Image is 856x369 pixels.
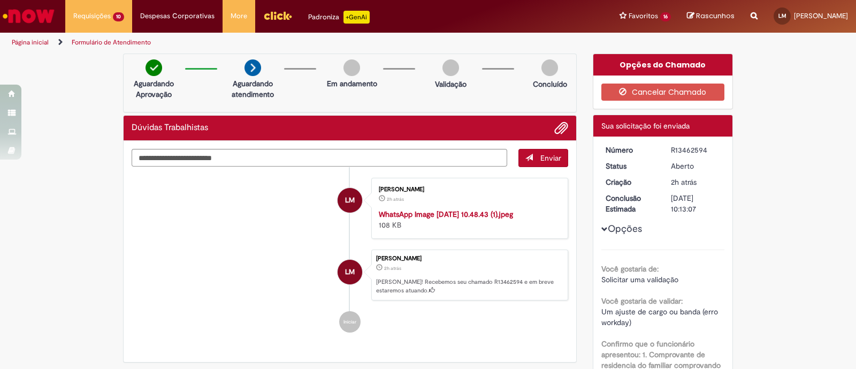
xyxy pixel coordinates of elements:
dt: Conclusão Estimada [598,193,663,214]
span: Um ajuste de cargo ou banda (erro workday) [601,307,720,327]
span: Favoritos [629,11,658,21]
img: arrow-next.png [244,59,261,76]
p: Aguardando Aprovação [128,78,180,100]
span: 2h atrás [387,196,404,202]
span: 2h atrás [384,265,401,272]
dt: Criação [598,177,663,187]
img: click_logo_yellow_360x200.png [263,7,292,24]
li: Lorena De Mendonca Melo [132,250,568,301]
span: [PERSON_NAME] [794,11,848,20]
div: Opções do Chamado [593,54,733,76]
time: 29/08/2025 14:13:03 [384,265,401,272]
b: Você gostaria de: [601,264,659,274]
span: More [231,11,247,21]
span: Requisições [73,11,111,21]
p: Em andamento [327,78,377,89]
button: Enviar [518,149,568,167]
div: Lorena De Mendonca Melo [338,260,362,284]
img: img-circle-grey.png [343,59,360,76]
span: 16 [660,12,671,21]
a: WhatsApp Image [DATE] 10.48.43 (1).jpeg [379,209,513,219]
span: 2h atrás [671,177,697,187]
div: 29/08/2025 14:13:03 [671,177,721,187]
ul: Histórico de tíquete [132,167,568,344]
div: Aberto [671,161,721,171]
b: Você gostaria de validar: [601,296,683,306]
button: Cancelar Chamado [601,84,725,101]
p: [PERSON_NAME]! Recebemos seu chamado R13462594 e em breve estaremos atuando. [376,278,562,295]
img: img-circle-grey.png [442,59,459,76]
dt: Número [598,145,663,155]
span: 10 [113,12,124,21]
span: Enviar [540,153,561,163]
button: Adicionar anexos [554,121,568,135]
div: [PERSON_NAME] [379,186,557,193]
img: check-circle-green.png [146,59,162,76]
p: Validação [435,79,467,89]
div: Lorena De Mendonca Melo [338,188,362,213]
span: Rascunhos [696,11,735,21]
ul: Trilhas de página [8,33,563,52]
time: 29/08/2025 14:04:21 [387,196,404,202]
span: LM [345,259,355,285]
img: ServiceNow [1,5,56,27]
span: Despesas Corporativas [140,11,215,21]
a: Página inicial [12,38,49,47]
textarea: Digite sua mensagem aqui... [132,149,507,167]
div: Padroniza [308,11,370,24]
span: Solicitar uma validação [601,275,678,284]
p: Aguardando atendimento [227,78,279,100]
div: [PERSON_NAME] [376,255,562,262]
img: img-circle-grey.png [541,59,558,76]
a: Rascunhos [687,11,735,21]
span: LM [345,187,355,213]
a: Formulário de Atendimento [72,38,151,47]
span: LM [778,12,786,19]
div: R13462594 [671,145,721,155]
p: Concluído [533,79,567,89]
dt: Status [598,161,663,171]
span: Sua solicitação foi enviada [601,121,690,131]
div: 108 KB [379,209,557,230]
time: 29/08/2025 14:13:03 [671,177,697,187]
div: [DATE] 10:13:07 [671,193,721,214]
h2: Dúvidas Trabalhistas Histórico de tíquete [132,123,208,133]
p: +GenAi [343,11,370,24]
